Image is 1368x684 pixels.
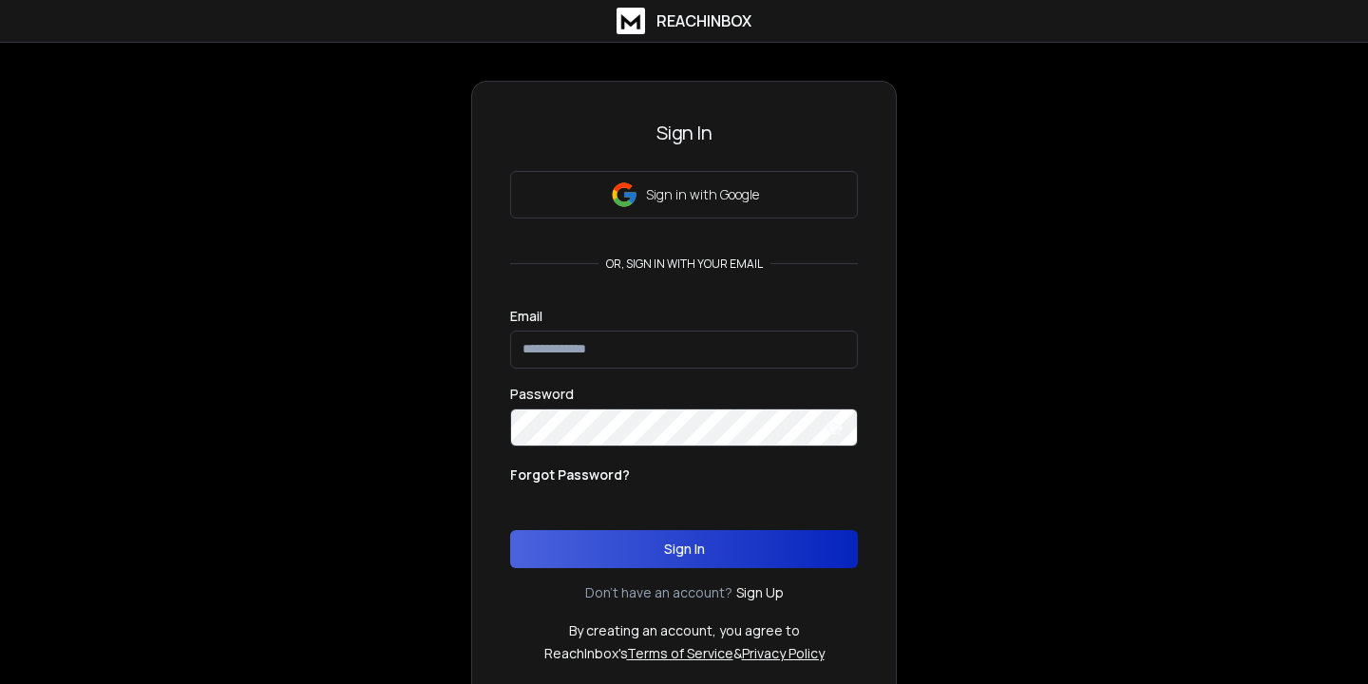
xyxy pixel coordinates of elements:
p: Sign in with Google [646,185,759,204]
img: logo [617,8,645,34]
label: Email [510,310,542,323]
p: Don't have an account? [585,583,732,602]
a: Terms of Service [627,644,733,662]
a: ReachInbox [617,8,751,34]
p: Forgot Password? [510,465,630,484]
p: By creating an account, you agree to [569,621,800,640]
button: Sign in with Google [510,171,858,218]
a: Privacy Policy [742,644,825,662]
p: ReachInbox's & [544,644,825,663]
p: or, sign in with your email [598,256,770,272]
a: Sign Up [736,583,784,602]
label: Password [510,388,574,401]
h1: ReachInbox [656,9,751,32]
h3: Sign In [510,120,858,146]
button: Sign In [510,530,858,568]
